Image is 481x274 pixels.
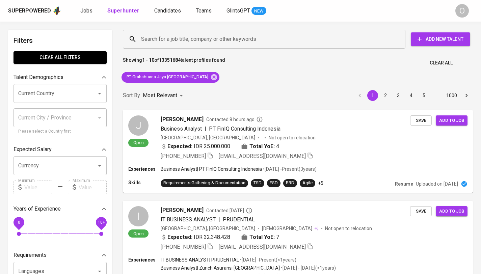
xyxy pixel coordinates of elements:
[302,180,313,186] div: Agile
[353,90,473,101] nav: pagination navigation
[249,233,275,241] b: Total YoE:
[161,216,216,223] span: IT BUSINESS ANALYST
[206,207,252,214] span: Contacted [DATE]
[14,51,107,64] button: Clear All filters
[413,117,428,125] span: Save
[154,7,182,15] a: Candidates
[416,181,458,187] p: Uploaded on [DATE]
[406,90,417,101] button: Go to page 4
[439,208,464,215] span: Add to job
[410,206,432,217] button: Save
[256,116,263,123] svg: By Batam recruiter
[14,35,107,46] h6: Filters
[128,206,149,226] div: I
[143,91,177,100] p: Most Relevant
[8,7,51,15] div: Superpowered
[95,89,104,98] button: Open
[436,206,467,217] button: Add to job
[161,126,202,132] span: Business Analyst
[161,134,255,141] div: [GEOGRAPHIC_DATA], [GEOGRAPHIC_DATA]
[413,208,428,215] span: Save
[269,134,316,141] p: Not open to relocation
[161,256,239,263] p: IT BUSINESS ANALYST | PRUDENTIAL
[123,57,225,69] p: Showing of talent profiles found
[122,72,219,83] div: PT Grahabuana Jaya [GEOGRAPHIC_DATA]
[439,117,464,125] span: Add to job
[395,181,413,187] p: Resume
[8,6,61,16] a: Superpoweredapp logo
[380,90,391,101] button: Go to page 2
[416,35,465,44] span: Add New Talent
[123,110,473,193] a: JOpen[PERSON_NAME]Contacted 8 hours agoBusiness Analyst|PT FinIQ Consulting Indonesia[GEOGRAPHIC_...
[18,220,20,225] span: 0
[226,7,250,14] span: GlintsGPT
[249,142,275,150] b: Total YoE:
[159,57,181,63] b: 13351684
[24,181,52,194] input: Value
[122,74,212,80] span: PT Grahabuana Jaya [GEOGRAPHIC_DATA]
[161,153,206,159] span: [PHONE_NUMBER]
[98,220,105,225] span: 10+
[128,256,161,263] p: Experiences
[154,7,181,14] span: Candidates
[131,140,146,145] span: Open
[52,6,61,16] img: app logo
[123,91,140,100] p: Sort By
[161,206,204,214] span: [PERSON_NAME]
[14,248,107,262] div: Requirements
[411,32,470,46] button: Add New Talent
[196,7,212,14] span: Teams
[219,153,306,159] span: [EMAIL_ADDRESS][DOMAIN_NAME]
[131,231,146,237] span: Open
[161,244,206,250] span: [PHONE_NUMBER]
[14,205,61,213] p: Years of Experience
[393,90,404,101] button: Go to page 3
[107,7,139,14] b: Superhunter
[253,180,262,186] div: TSD
[161,166,262,172] p: Business Analyst | PT FinIQ Consulting Indonesia
[128,179,161,186] p: Skills
[444,90,459,101] button: Go to page 1000
[14,73,63,81] p: Talent Demographics
[80,7,92,14] span: Jobs
[223,216,255,223] span: PRUDENTIAL
[205,125,206,133] span: |
[436,115,467,126] button: Add to job
[196,7,213,15] a: Teams
[246,207,252,214] svg: By Batam recruiter
[218,216,220,224] span: |
[219,244,306,250] span: [EMAIL_ADDRESS][DOMAIN_NAME]
[318,180,323,187] p: +5
[79,181,107,194] input: Value
[419,90,429,101] button: Go to page 5
[161,265,280,271] p: Business Analyst | Zurich Asuransi [GEOGRAPHIC_DATA]
[209,126,280,132] span: PT FinIQ Consulting Indonesia
[239,256,296,263] p: • [DATE] - Present ( <1 years )
[107,7,141,15] a: Superhunter
[167,142,192,150] b: Expected:
[286,180,294,186] div: BRD
[161,115,204,124] span: [PERSON_NAME]
[14,202,107,216] div: Years of Experience
[161,233,230,241] div: IDR 32.348.428
[367,90,378,101] button: page 1
[431,92,442,99] div: …
[14,251,47,259] p: Requirements
[276,233,279,241] span: 7
[18,128,102,135] p: Please select a Country first
[262,166,317,172] p: • [DATE] - Present ( 3 years )
[19,53,101,62] span: Clear All filters
[276,142,279,150] span: 4
[80,7,94,15] a: Jobs
[251,8,266,15] span: NEW
[167,233,192,241] b: Expected:
[430,59,453,67] span: Clear All
[455,4,469,18] div: O
[427,57,455,69] button: Clear All
[142,57,154,63] b: 1 - 10
[14,145,52,154] p: Expected Salary
[161,142,230,150] div: IDR 25.000.000
[128,166,161,172] p: Experiences
[95,161,104,170] button: Open
[163,180,245,186] div: Requirements Gathering & Documentation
